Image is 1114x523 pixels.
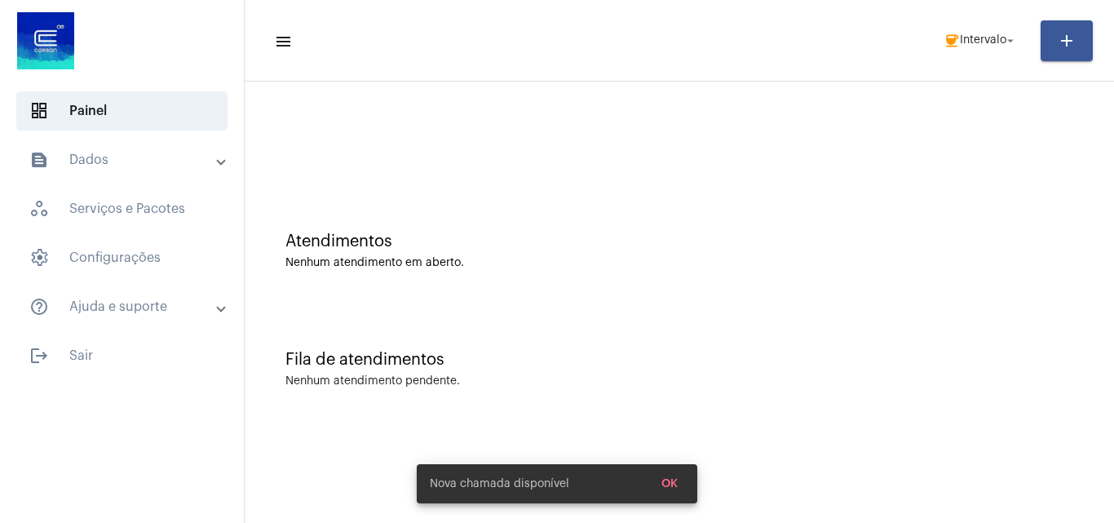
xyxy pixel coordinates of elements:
mat-icon: coffee [944,33,960,49]
mat-icon: add [1057,31,1076,51]
mat-expansion-panel-header: sidenav iconDados [10,140,244,180]
div: Atendimentos [285,233,1073,250]
mat-icon: sidenav icon [29,346,49,366]
span: OK [661,478,678,490]
mat-icon: arrow_drop_down [1003,33,1018,48]
span: sidenav icon [29,101,49,121]
img: d4669ae0-8c07-2337-4f67-34b0df7f5ae4.jpeg [13,8,78,73]
mat-icon: sidenav icon [29,297,49,317]
span: Painel [16,91,228,131]
span: Configurações [16,238,228,277]
div: Nenhum atendimento em aberto. [285,257,1073,269]
mat-panel-title: Ajuda e suporte [29,297,218,317]
span: Sair [16,336,228,375]
span: sidenav icon [29,248,49,268]
mat-icon: sidenav icon [29,150,49,170]
span: Serviços e Pacotes [16,189,228,228]
button: Intervalo [934,24,1028,57]
span: Nova chamada disponível [430,476,569,492]
mat-icon: sidenav icon [274,32,290,51]
span: Intervalo [960,35,1006,47]
div: Fila de atendimentos [285,351,1073,369]
div: Nenhum atendimento pendente. [285,375,460,388]
button: OK [648,469,691,499]
span: sidenav icon [29,199,49,219]
mat-expansion-panel-header: sidenav iconAjuda e suporte [10,287,244,326]
mat-panel-title: Dados [29,150,218,170]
